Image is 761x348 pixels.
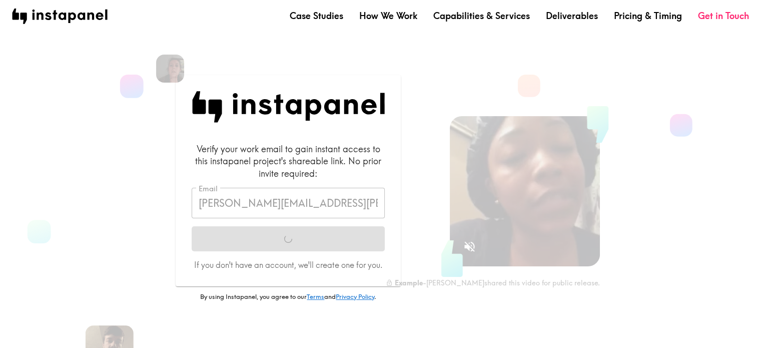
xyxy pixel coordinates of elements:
a: Privacy Policy [336,292,374,300]
a: Terms [307,292,324,300]
a: How We Work [359,10,417,22]
div: Verify your work email to gain instant access to this instapanel project's shareable link. No pri... [192,143,385,180]
a: Capabilities & Services [433,10,530,22]
a: Pricing & Timing [614,10,682,22]
div: - [PERSON_NAME] shared this video for public release. [386,278,600,287]
a: Case Studies [290,10,343,22]
button: Sound is off [459,236,480,257]
label: Email [199,183,218,194]
img: Instapanel [192,91,385,123]
img: instapanel [12,9,108,24]
img: Jennifer [156,55,184,83]
p: By using Instapanel, you agree to our and . [176,292,401,301]
p: If you don't have an account, we'll create one for you. [192,259,385,270]
a: Get in Touch [698,10,749,22]
b: Example [395,278,423,287]
a: Deliverables [546,10,598,22]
